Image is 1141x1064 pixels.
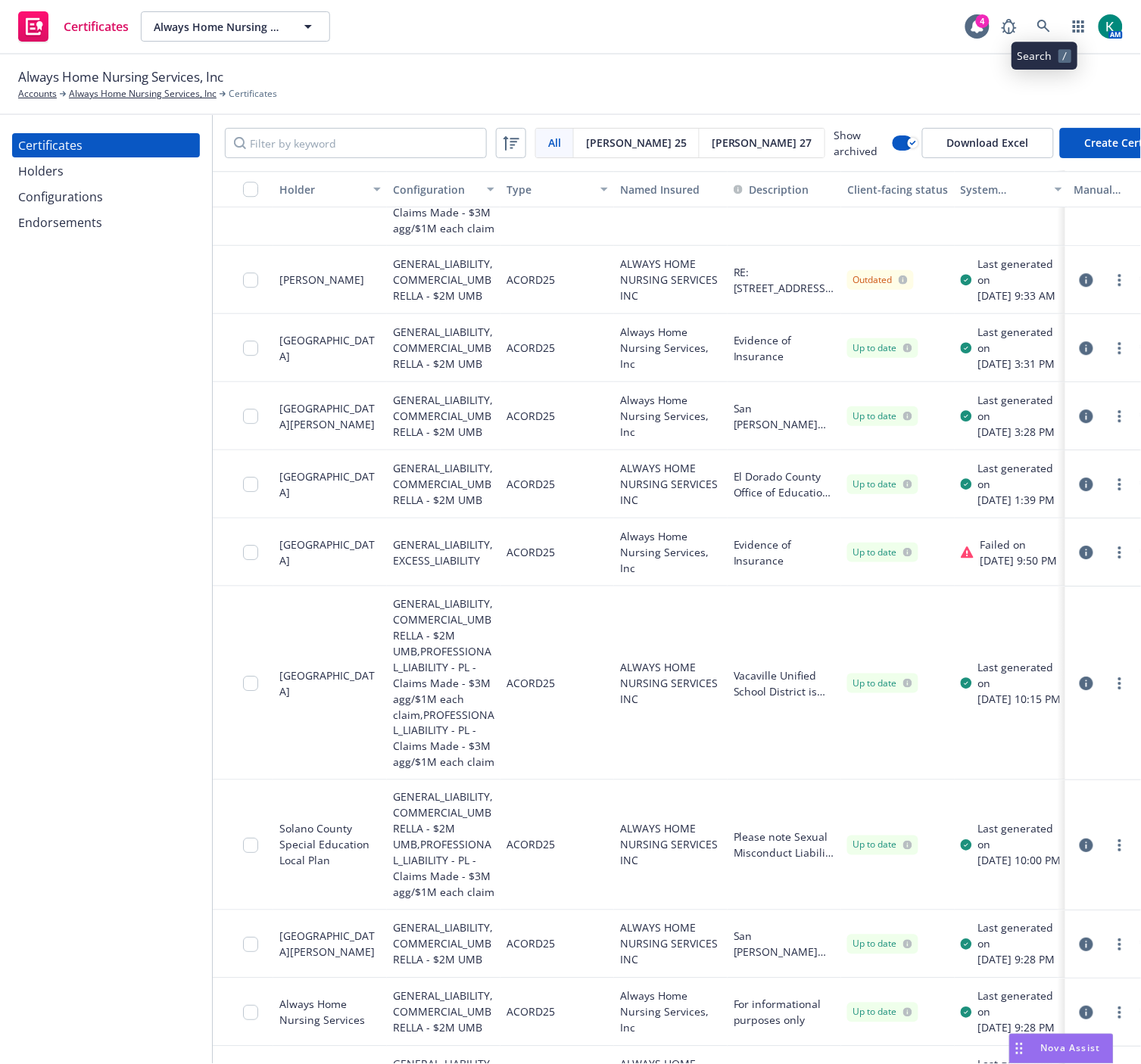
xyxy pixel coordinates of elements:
[229,87,277,101] span: Certificates
[712,135,812,151] span: [PERSON_NAME] 27
[507,459,555,509] div: ACORD25
[243,272,258,288] input: Toggle Row Selected
[1111,339,1129,357] a: more
[978,1020,1062,1036] div: [DATE] 9:28 PM
[279,400,381,432] div: [GEOGRAPHIC_DATA][PERSON_NAME]
[393,919,494,969] div: GENERAL_LIABILITY,COMMERCIAL_UMBRELLA - $2M UMB
[393,182,478,198] div: Configuration
[507,988,555,1037] div: ACORD25
[225,128,487,158] input: Filter by keyword
[393,323,494,372] div: GENERAL_LIABILITY,COMMERCIAL_UMBRELLA - $2M UMB
[393,596,494,770] div: GENERAL_LIABILITY,COMMERCIAL_UMBRELLA - $2M UMB,PROFESSIONAL_LIABILITY - PL - Claims Made - $3M a...
[1111,1003,1129,1022] a: more
[393,391,494,440] div: GENERAL_LIABILITY,COMMERCIAL_UMBRELLA - $2M UMB
[12,210,200,235] a: Endorsements
[961,182,1046,198] div: System certificate last generated
[734,829,835,861] button: Please note Sexual Misconduct Liability is included for $1,000,000 each claim/$3,000,000 aggregat...
[978,356,1062,372] div: [DATE] 3:31 PM
[1111,407,1129,425] a: more
[853,409,912,423] div: Up to date
[18,159,64,183] div: Holders
[507,789,555,901] div: ACORD25
[614,171,728,207] button: Named Insured
[922,128,1054,158] button: Download Excel
[243,1005,258,1020] input: Toggle Row Selected
[847,182,949,198] div: Client-facing status
[734,667,835,699] button: Vacaville Unified School District is included as Additional Insured.
[834,127,887,159] span: Show archived
[853,938,912,951] div: Up to date
[507,255,555,304] div: ACORD25
[614,450,728,518] div: ALWAYS HOME NURSING SERVICES INC
[18,133,83,157] div: Certificates
[18,67,223,87] span: Always Home Nursing Services, Inc
[393,459,494,509] div: GENERAL_LIABILITY,COMMERCIAL_UMBRELLA - $2M UMB
[614,314,728,382] div: Always Home Nursing Services, Inc
[978,920,1062,952] div: Last generated on
[154,19,285,35] span: Always Home Nursing Services, Inc
[978,460,1062,492] div: Last generated on
[978,988,1062,1020] div: Last generated on
[980,537,1058,552] div: Failed on
[243,838,258,853] input: Toggle Row Selected
[507,596,555,770] div: ACORD25
[507,182,591,198] div: Type
[507,527,555,577] div: ACORD25
[12,159,200,183] a: Holders
[1029,11,1059,42] a: Search
[69,87,217,101] a: Always Home Nursing Services, Inc
[279,929,381,960] div: [GEOGRAPHIC_DATA][PERSON_NAME]
[18,185,103,209] div: Configurations
[978,691,1062,707] div: [DATE] 10:15 PM
[279,821,381,869] div: Solano County Special Education Local Plan
[614,382,728,450] div: Always Home Nursing Services, Inc
[853,478,912,491] div: Up to date
[141,11,330,42] button: Always Home Nursing Services, Inc
[978,853,1062,869] div: [DATE] 10:00 PM
[548,135,561,151] span: All
[279,537,381,568] div: [GEOGRAPHIC_DATA]
[1064,11,1094,42] a: Switch app
[853,677,912,690] div: Up to date
[978,659,1062,691] div: Last generated on
[279,468,381,500] div: [GEOGRAPHIC_DATA]
[393,527,494,577] div: GENERAL_LIABILITY,EXCESS_LIABILITY
[978,821,1062,853] div: Last generated on
[507,919,555,969] div: ACORD25
[734,537,835,568] button: Evidence of Insurance
[273,171,387,207] button: Holder
[18,210,102,235] div: Endorsements
[614,910,728,978] div: ALWAYS HOME NURSING SERVICES INC
[1010,1034,1029,1063] div: Drag to move
[734,182,809,198] button: Description
[1099,14,1123,39] img: photo
[978,324,1062,356] div: Last generated on
[279,272,364,288] div: [PERSON_NAME]
[853,1006,912,1019] div: Up to date
[1111,543,1129,562] a: more
[243,341,258,356] input: Toggle Row Selected
[853,838,912,852] div: Up to date
[620,182,722,198] div: Named Insured
[1041,1042,1101,1055] span: Nova Assist
[955,171,1068,207] button: System certificate last generated
[734,332,835,364] span: Evidence of Insurance
[1111,674,1129,692] a: more
[393,988,494,1037] div: GENERAL_LIABILITY,COMMERCIAL_UMBRELLA - $2M UMB
[978,256,1062,288] div: Last generated on
[1111,271,1129,289] a: more
[393,255,494,304] div: GENERAL_LIABILITY,COMMERCIAL_UMBRELLA - $2M UMB
[734,929,835,960] span: San [PERSON_NAME] Unified School District, its directors, officers, agents, employees, and guests...
[64,20,129,33] span: Certificates
[243,937,258,952] input: Toggle Row Selected
[387,171,500,207] button: Configuration
[500,171,614,207] button: Type
[980,552,1058,568] div: [DATE] 9:50 PM
[507,323,555,372] div: ACORD25
[734,997,835,1028] button: For informational purposes only
[243,545,258,560] input: Toggle Row Selected
[734,400,835,432] span: San [PERSON_NAME] Unified School District, its directors, officers, agents, employees, and guests...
